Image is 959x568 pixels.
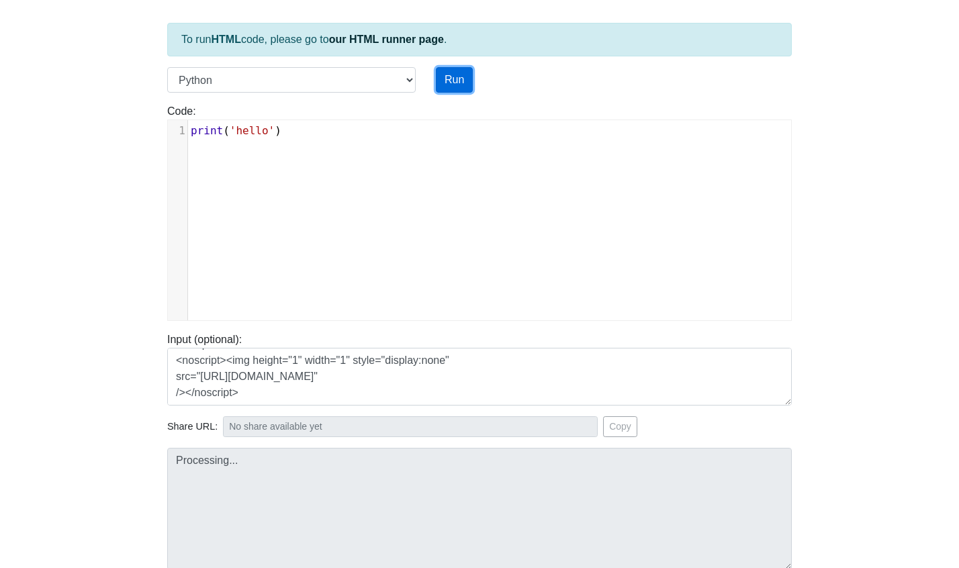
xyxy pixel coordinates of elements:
div: 1 [168,123,187,139]
div: Code: [157,103,802,321]
button: Run [436,67,473,93]
strong: HTML [211,34,240,45]
span: 'hello' [230,124,275,137]
div: Input (optional): [157,332,802,406]
input: No share available yet [223,416,598,437]
span: print [191,124,223,137]
a: our HTML runner page [329,34,444,45]
button: Copy [603,416,637,437]
span: ( ) [191,124,281,137]
span: Share URL: [167,420,218,434]
div: To run code, please go to . [167,23,792,56]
